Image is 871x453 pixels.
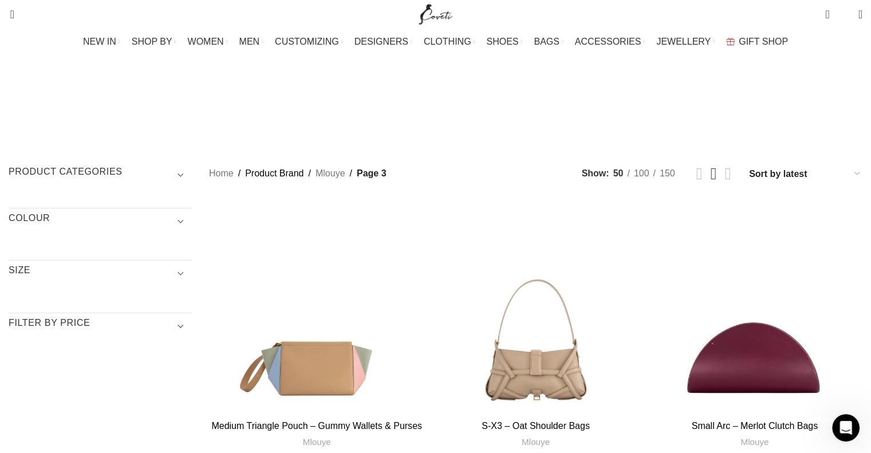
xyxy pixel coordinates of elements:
span: GIFT SHOP [739,36,788,47]
span: BAGS [534,36,559,47]
span: NEW IN [83,36,116,47]
a: 0 [819,3,835,26]
div: My Wishlist [838,3,850,26]
a: NEW IN [83,30,120,53]
a: WOMEN [188,30,228,53]
h3: SIZE [9,264,192,283]
span: DESIGNERS [354,36,408,47]
a: Search [3,3,14,26]
a: SHOES [486,30,522,53]
iframe: Intercom live chat [832,414,860,442]
h3: Filter by price [9,317,192,336]
span: WOMEN [188,36,224,47]
a: GIFT SHOP [726,30,788,53]
div: Main navigation [3,30,868,53]
span: SHOP BY [132,36,172,47]
h3: Product categories [9,166,192,185]
span: JEWELLERY [656,36,711,47]
a: SHOP BY [132,30,176,53]
a: Medium Triangle Pouch – Gummy Wallets & Purses [211,421,422,431]
img: GiftBag [726,38,735,45]
span: 0 [841,11,849,20]
a: DESIGNERS [354,30,412,53]
a: Mlouye [522,436,550,448]
h3: COLOUR [9,212,192,231]
a: JEWELLERY [656,30,715,53]
a: MEN [239,30,263,53]
a: Mlouye [740,436,768,448]
a: Small Arc – Merlot Clutch Bags [647,199,862,415]
a: CUSTOMIZING [275,30,343,53]
a: Mlouye [303,436,331,448]
a: CLOTHING [424,30,475,53]
a: BAGS [534,30,563,53]
span: ACCESSORIES [575,36,641,47]
span: MEN [239,36,260,47]
a: S-X3 – Oat Shoulder Bags [482,421,590,431]
span: CLOTHING [424,36,471,47]
a: Site logo [416,9,455,18]
span: 0 [826,6,835,14]
span: SHOES [486,36,518,47]
a: S-X3 – Oat Shoulder Bags [428,199,643,415]
a: ACCESSORIES [575,30,645,53]
a: Medium Triangle Pouch – Gummy Wallets & Purses [209,199,424,415]
a: Small Arc – Merlot Clutch Bags [692,421,818,431]
span: CUSTOMIZING [275,36,339,47]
